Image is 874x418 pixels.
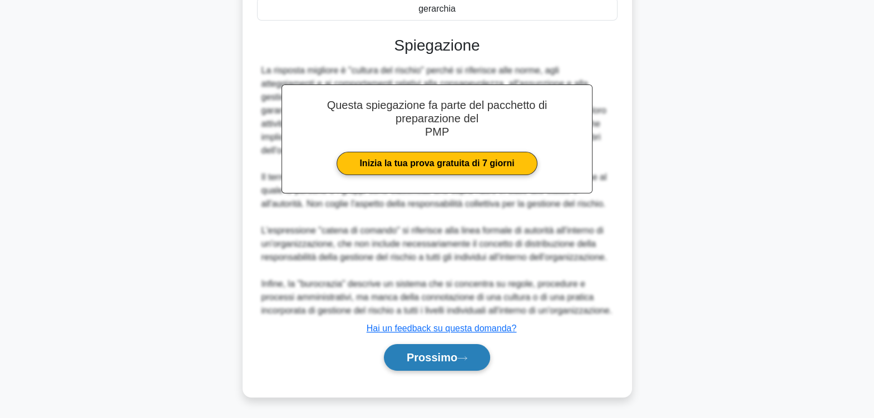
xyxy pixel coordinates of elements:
[407,351,457,364] font: Prossimo
[261,64,613,317] div: La risposta migliore è "cultura del rischio" perché si riferisce alle norme, agli atteggiamenti e...
[384,344,490,371] button: Prossimo
[264,36,611,55] h3: Spiegazione
[337,152,537,175] a: Inizia la tua prova gratuita di 7 giorni
[367,324,517,333] a: Hai un feedback su questa domanda?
